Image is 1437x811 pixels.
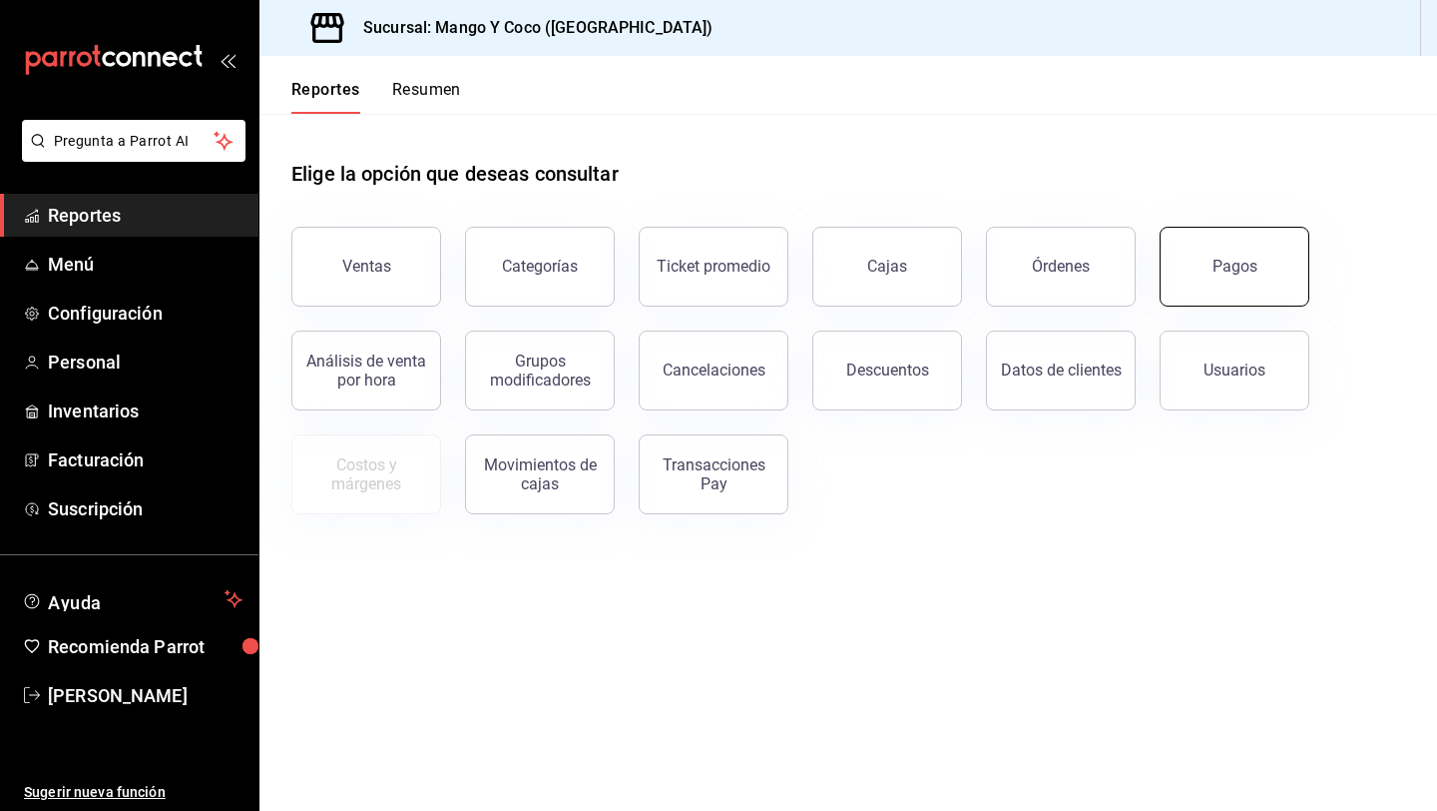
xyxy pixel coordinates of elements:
[846,361,929,380] div: Descuentos
[48,300,242,327] span: Configuración
[347,16,714,40] h3: Sucursal: Mango Y Coco ([GEOGRAPHIC_DATA])
[392,80,461,114] button: Resumen
[22,120,245,162] button: Pregunta a Parrot AI
[342,257,391,276] div: Ventas
[48,398,242,424] span: Inventarios
[291,434,441,514] button: Contrata inventarios para ver este reporte
[639,227,788,307] button: Ticket promedio
[478,352,602,390] div: Grupos modificadores
[639,331,788,410] button: Cancelaciones
[1212,257,1257,276] div: Pagos
[54,131,215,152] span: Pregunta a Parrot AI
[986,227,1136,307] button: Órdenes
[48,587,217,611] span: Ayuda
[291,331,441,410] button: Análisis de venta por hora
[663,361,765,380] div: Cancelaciones
[291,159,619,189] h1: Elige la opción que deseas consultar
[48,446,242,473] span: Facturación
[657,257,770,276] div: Ticket promedio
[465,434,615,514] button: Movimientos de cajas
[48,251,242,278] span: Menú
[1001,361,1122,380] div: Datos de clientes
[48,633,242,660] span: Recomienda Parrot
[48,495,242,522] span: Suscripción
[812,331,962,410] button: Descuentos
[304,352,428,390] div: Análisis de venta por hora
[48,349,242,376] span: Personal
[48,682,242,709] span: [PERSON_NAME]
[291,80,360,114] button: Reportes
[652,455,775,493] div: Transacciones Pay
[867,257,907,276] div: Cajas
[502,257,578,276] div: Categorías
[1160,331,1309,410] button: Usuarios
[465,227,615,307] button: Categorías
[24,782,242,803] span: Sugerir nueva función
[220,52,236,68] button: open_drawer_menu
[478,455,602,493] div: Movimientos de cajas
[465,331,615,410] button: Grupos modificadores
[14,145,245,166] a: Pregunta a Parrot AI
[291,227,441,307] button: Ventas
[1032,257,1090,276] div: Órdenes
[291,80,461,114] div: navigation tabs
[1203,361,1265,380] div: Usuarios
[304,455,428,493] div: Costos y márgenes
[986,331,1136,410] button: Datos de clientes
[639,434,788,514] button: Transacciones Pay
[812,227,962,307] button: Cajas
[48,202,242,229] span: Reportes
[1160,227,1309,307] button: Pagos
